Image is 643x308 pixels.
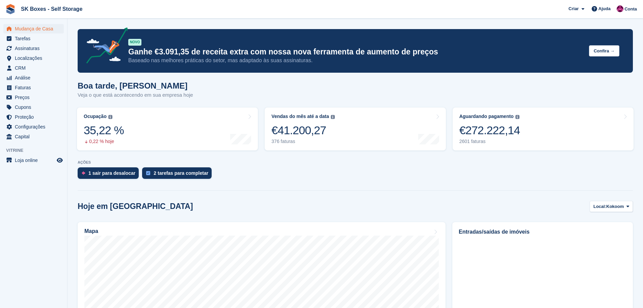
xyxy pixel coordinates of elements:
a: menu [3,24,64,33]
img: stora-icon-8386f47178a22dfd0bd8f6a31ec36ba5ce8667c1dd55bd0f319d3a0aa187defe.svg [5,4,16,14]
span: Capital [15,132,55,141]
div: NOVO [128,39,141,46]
div: Ocupação [84,114,107,119]
span: Vitrine [6,147,67,154]
a: menu [3,34,64,43]
p: Ganhe €3.091,35 de receita extra com nossa nova ferramenta de aumento de preços [128,47,584,57]
span: Análise [15,73,55,82]
button: Confira → [589,45,619,56]
a: menu [3,122,64,132]
span: Assinaturas [15,44,55,53]
a: menu [3,63,64,73]
a: menu [3,156,64,165]
div: Vendas do mês até a data [271,114,329,119]
h2: Entradas/saídas de imóveis [459,228,626,236]
img: icon-info-grey-7440780725fd019a000dd9b08b2336e03edf1995a4989e88bcd33f0948082b44.svg [108,115,112,119]
span: CRM [15,63,55,73]
a: SK Boxes - Self Storage [18,3,85,15]
div: 376 faturas [271,139,334,144]
a: Loja de pré-visualização [56,156,64,164]
a: 1 sair para desalocar [78,167,142,182]
h2: Hoje em [GEOGRAPHIC_DATA] [78,202,193,211]
span: Faturas [15,83,55,92]
div: 2 tarefas para completar [154,170,208,176]
a: 2 tarefas para completar [142,167,215,182]
span: Local: [593,203,606,210]
a: menu [3,102,64,112]
span: Criar [568,5,579,12]
a: menu [3,83,64,92]
div: 1 sair para desalocar [88,170,135,176]
img: Joana Alegria [617,5,623,12]
span: Kokoom [606,203,624,210]
img: price-adjustments-announcement-icon-8257ccfd72463d97f412b2fc003d46551f7dbcb40ab6d574587a9cd5c0d94... [81,27,128,66]
a: menu [3,132,64,141]
span: Cupons [15,102,55,112]
span: Configurações [15,122,55,132]
img: icon-info-grey-7440780725fd019a000dd9b08b2336e03edf1995a4989e88bcd33f0948082b44.svg [515,115,519,119]
div: 0,22 % hoje [84,139,124,144]
div: Aguardando pagamento [459,114,514,119]
a: Ocupação 35,22 % 0,22 % hoje [77,108,258,150]
p: AÇÕES [78,160,633,165]
div: €272.222,14 [459,123,520,137]
p: Veja o que está acontecendo em sua empresa hoje [78,91,193,99]
button: Local: Kokoom [590,201,633,212]
h2: Mapa [84,228,98,234]
h1: Boa tarde, [PERSON_NAME] [78,81,193,90]
a: menu [3,53,64,63]
span: Loja online [15,156,55,165]
span: Preços [15,93,55,102]
a: Aguardando pagamento €272.222,14 2601 faturas [453,108,634,150]
div: 2601 faturas [459,139,520,144]
a: menu [3,93,64,102]
div: €41.200,27 [271,123,334,137]
span: Mudança de Casa [15,24,55,33]
span: Conta [624,6,637,13]
a: menu [3,44,64,53]
p: Baseado nas melhores práticas do setor, mas adaptado às suas assinaturas. [128,57,584,64]
span: Localizações [15,53,55,63]
img: move_outs_to_deallocate_icon-f764333ba52eb49d3ac5e1228854f67142a1ed5810a6f6cc68b1a99e826820c5.svg [82,171,85,175]
img: task-75834270c22a3079a89374b754ae025e5fb1db73e45f91037f5363f120a921f8.svg [146,171,150,175]
span: Proteção [15,112,55,122]
a: menu [3,73,64,82]
a: menu [3,112,64,122]
img: icon-info-grey-7440780725fd019a000dd9b08b2336e03edf1995a4989e88bcd33f0948082b44.svg [331,115,335,119]
a: Vendas do mês até a data €41.200,27 376 faturas [265,108,446,150]
span: Ajuda [598,5,611,12]
span: Tarefas [15,34,55,43]
div: 35,22 % [84,123,124,137]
